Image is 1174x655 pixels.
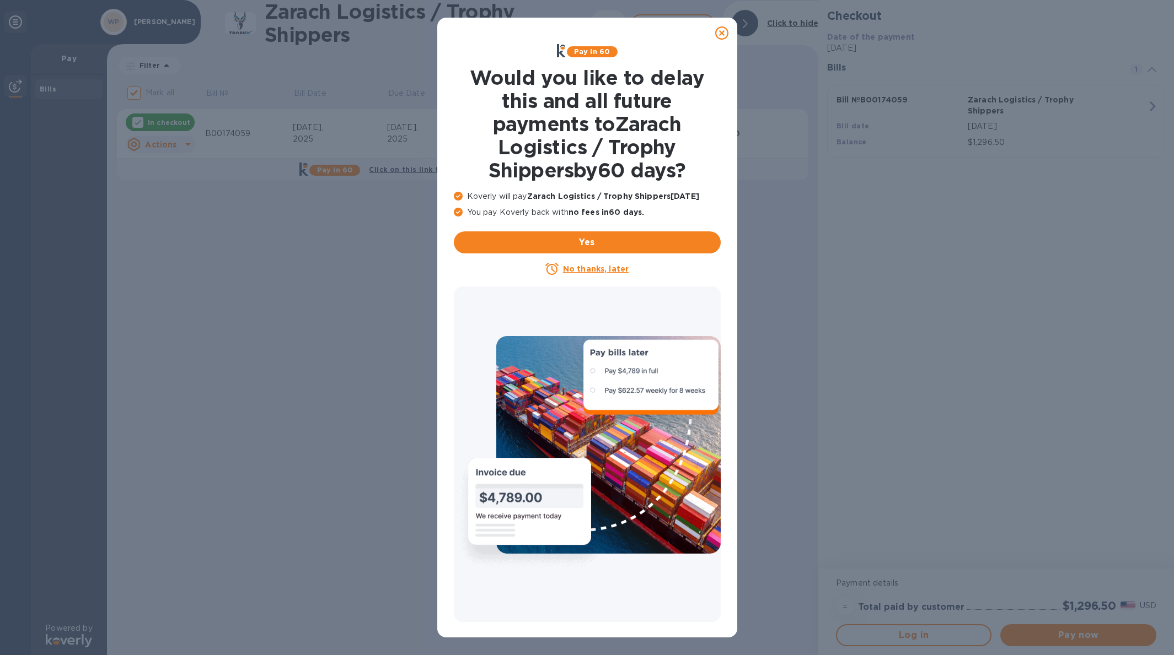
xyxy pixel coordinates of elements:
u: No thanks, later [563,264,629,273]
h1: Would you like to delay this and all future payments to Zarach Logistics / Trophy Shippers by 60 ... [454,66,721,182]
p: Koverly will pay [454,191,721,202]
button: Yes [454,231,721,253]
b: Zarach Logistics / Trophy Shippers [DATE] [527,192,699,201]
p: You pay Koverly back with [454,207,721,218]
b: Pay in 60 [574,47,610,56]
b: no fees in 60 days . [569,208,644,216]
span: Yes [463,236,712,249]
